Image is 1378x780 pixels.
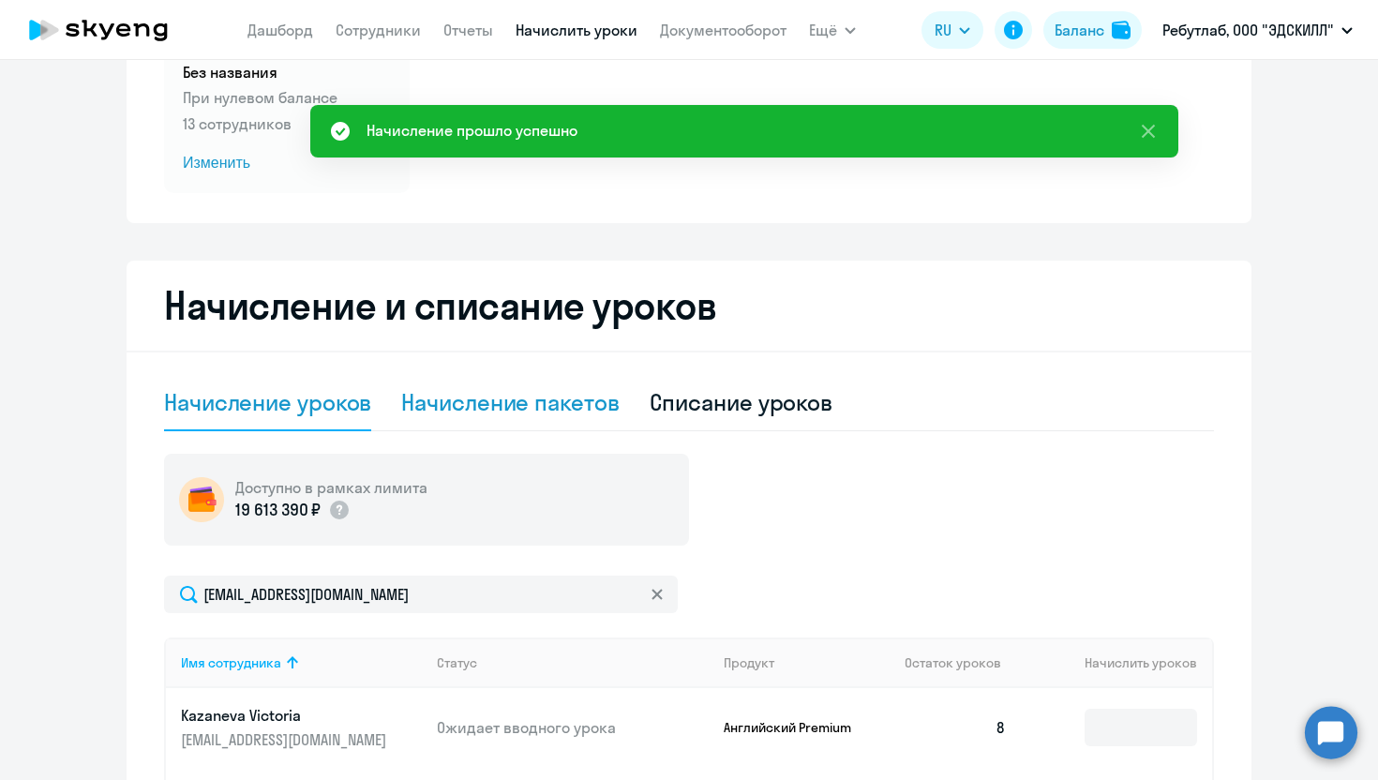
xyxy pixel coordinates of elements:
a: Дашборд [247,21,313,39]
div: Имя сотрудника [181,654,422,671]
span: Изменить [183,152,391,174]
span: RU [935,19,951,41]
a: Отчеты [443,21,493,39]
div: Остаток уроков [905,654,1021,671]
span: Ещё [809,19,837,41]
button: Балансbalance [1043,11,1142,49]
div: Продукт [724,654,891,671]
div: Статус [437,654,477,671]
th: Начислить уроков [1021,637,1212,688]
a: Kazaneva Victoria[EMAIL_ADDRESS][DOMAIN_NAME] [181,705,422,750]
div: Имя сотрудника [181,654,281,671]
p: Английский Premium [724,719,864,736]
img: wallet-circle.png [179,477,224,522]
button: RU [921,11,983,49]
h5: Без названия [183,62,391,82]
button: Ещё [809,11,856,49]
input: Поиск по имени, email, продукту или статусу [164,576,678,613]
a: Документооборот [660,21,786,39]
h5: Доступно в рамках лимита [235,477,427,498]
div: Начисление пакетов [401,387,619,417]
a: Сотрудники [336,21,421,39]
p: 13 сотрудников [183,112,391,135]
span: Остаток уроков [905,654,1001,671]
div: Статус [437,654,709,671]
img: balance [1112,21,1131,39]
h2: Начисление и списание уроков [164,283,1214,328]
button: Ребутлаб, ООО "ЭДСКИЛЛ" [1153,7,1362,52]
p: [EMAIL_ADDRESS][DOMAIN_NAME] [181,729,391,750]
p: Ребутлаб, ООО "ЭДСКИЛЛ" [1162,19,1334,41]
p: Kazaneva Victoria [181,705,391,726]
div: Баланс [1055,19,1104,41]
div: Начисление прошло успешно [367,119,577,142]
div: Начисление уроков [164,387,371,417]
p: При нулевом балансе [183,86,391,109]
div: Списание уроков [650,387,833,417]
div: Продукт [724,654,774,671]
td: 8 [890,688,1021,767]
p: Ожидает вводного урока [437,717,709,738]
p: 19 613 390 ₽ [235,498,321,522]
a: Начислить уроки [516,21,637,39]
